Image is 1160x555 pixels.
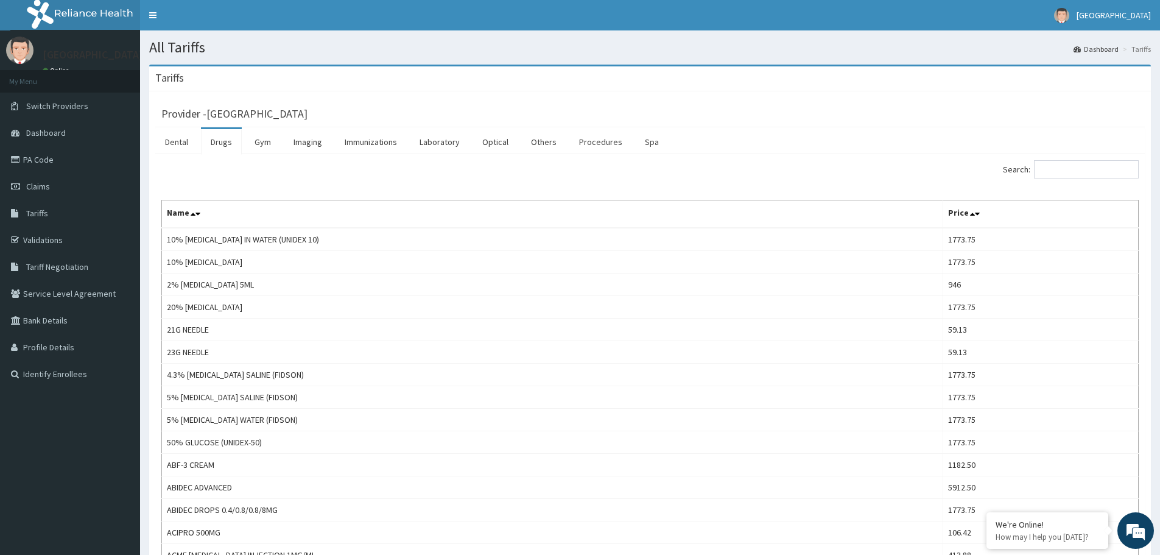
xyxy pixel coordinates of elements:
[162,499,943,521] td: ABIDEC DROPS 0.4/0.8/0.8/8MG
[943,521,1139,544] td: 106.42
[335,129,407,155] a: Immunizations
[410,129,469,155] a: Laboratory
[943,228,1139,251] td: 1773.75
[162,386,943,409] td: 5% [MEDICAL_DATA] SALINE (FIDSON)
[943,476,1139,499] td: 5912.50
[155,129,198,155] a: Dental
[245,129,281,155] a: Gym
[162,364,943,386] td: 4.3% [MEDICAL_DATA] SALINE (FIDSON)
[43,49,143,60] p: [GEOGRAPHIC_DATA]
[162,296,943,319] td: 20% [MEDICAL_DATA]
[6,37,33,64] img: User Image
[162,521,943,544] td: ACIPRO 500MG
[1074,44,1119,54] a: Dashboard
[943,431,1139,454] td: 1773.75
[943,274,1139,296] td: 946
[473,129,518,155] a: Optical
[569,129,632,155] a: Procedures
[943,296,1139,319] td: 1773.75
[162,251,943,274] td: 10% [MEDICAL_DATA]
[26,208,48,219] span: Tariffs
[201,129,242,155] a: Drugs
[149,40,1151,55] h1: All Tariffs
[26,101,88,111] span: Switch Providers
[943,341,1139,364] td: 59.13
[943,409,1139,431] td: 1773.75
[26,261,88,272] span: Tariff Negotiation
[996,532,1099,542] p: How may I help you today?
[943,251,1139,274] td: 1773.75
[162,409,943,431] td: 5% [MEDICAL_DATA] WATER (FIDSON)
[162,274,943,296] td: 2% [MEDICAL_DATA] 5ML
[161,108,308,119] h3: Provider - [GEOGRAPHIC_DATA]
[162,319,943,341] td: 21G NEEDLE
[521,129,566,155] a: Others
[943,319,1139,341] td: 59.13
[155,72,184,83] h3: Tariffs
[26,127,66,138] span: Dashboard
[635,129,669,155] a: Spa
[162,228,943,251] td: 10% [MEDICAL_DATA] IN WATER (UNIDEX 10)
[1003,160,1139,179] label: Search:
[943,454,1139,476] td: 1182.50
[162,476,943,499] td: ABIDEC ADVANCED
[1054,8,1069,23] img: User Image
[943,386,1139,409] td: 1773.75
[1077,10,1151,21] span: [GEOGRAPHIC_DATA]
[162,341,943,364] td: 23G NEEDLE
[162,431,943,454] td: 50% GLUCOSE (UNIDEX-50)
[43,66,72,75] a: Online
[162,200,943,228] th: Name
[162,454,943,476] td: ABF-3 CREAM
[1034,160,1139,179] input: Search:
[284,129,332,155] a: Imaging
[996,519,1099,530] div: We're Online!
[943,499,1139,521] td: 1773.75
[943,364,1139,386] td: 1773.75
[943,200,1139,228] th: Price
[26,181,50,192] span: Claims
[1120,44,1151,54] li: Tariffs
